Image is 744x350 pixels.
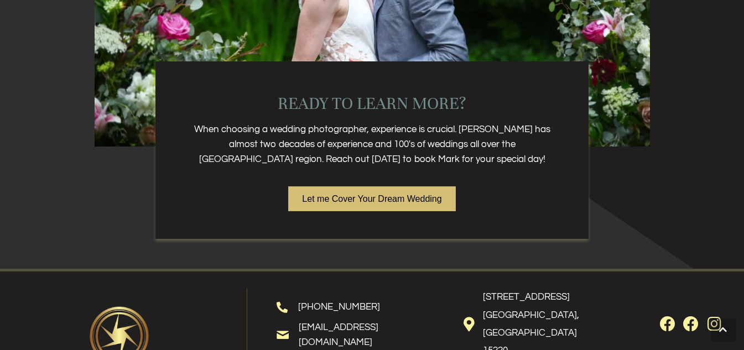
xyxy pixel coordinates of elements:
a: Let me Cover Your Dream Wedding [288,186,455,211]
a: [PHONE_NUMBER] [298,302,380,312]
span: Let me Cover Your Dream Wedding [302,194,441,203]
span: Ready to learn more? [278,92,466,117]
span: When choosing a wedding photographer, experience is crucial. [PERSON_NAME] has almost two decades... [194,124,550,164]
a: Instagram [706,316,722,332]
a: [EMAIL_ADDRESS][DOMAIN_NAME] [299,322,378,347]
a: Facebook [660,316,675,332]
a: Facebook (videography) [683,316,699,332]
